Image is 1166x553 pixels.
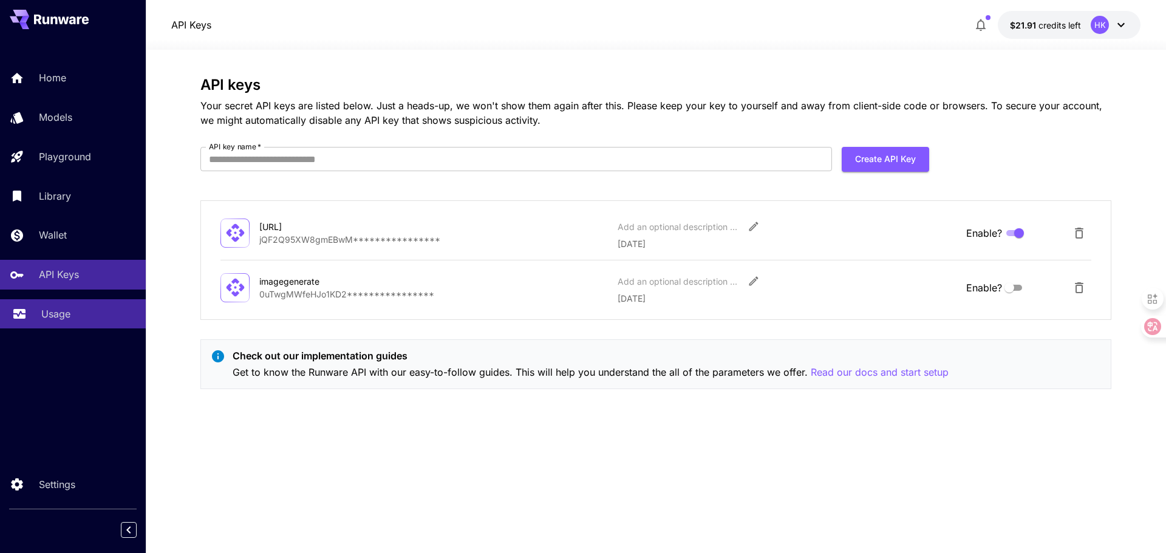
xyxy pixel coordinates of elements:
p: Models [39,110,72,124]
p: API Keys [39,267,79,282]
p: Usage [41,307,70,321]
div: $21.9066 [1010,19,1081,32]
p: Your secret API keys are listed below. Just a heads-up, we won't show them again after this. Plea... [200,98,1111,127]
nav: breadcrumb [171,18,211,32]
p: Check out our implementation guides [233,348,949,363]
button: Read our docs and start setup [811,365,949,380]
div: Add an optional description or comment [618,220,739,233]
h3: API keys [200,76,1111,93]
div: Collapse sidebar [130,519,146,541]
button: Collapse sidebar [121,522,137,538]
p: Library [39,189,71,203]
div: HK [1091,16,1109,34]
span: Enable? [966,226,1002,240]
div: imagegenerate [259,275,381,288]
button: $21.9066HK [998,11,1140,39]
div: Add an optional description or comment [618,275,739,288]
p: Settings [39,477,75,492]
span: Enable? [966,280,1002,295]
button: Create API Key [842,147,929,172]
button: Edit [743,215,765,237]
div: [URL] [259,220,381,233]
p: Playground [39,149,91,164]
button: Delete API Key [1067,221,1091,245]
button: Edit [743,270,765,292]
span: $21.91 [1010,20,1038,30]
button: Delete API Key [1067,276,1091,300]
p: Wallet [39,228,67,242]
p: [DATE] [618,292,956,305]
p: Get to know the Runware API with our easy-to-follow guides. This will help you understand the all... [233,365,949,380]
span: credits left [1038,20,1081,30]
p: Home [39,70,66,85]
label: API key name [209,141,261,152]
a: API Keys [171,18,211,32]
p: [DATE] [618,237,956,250]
